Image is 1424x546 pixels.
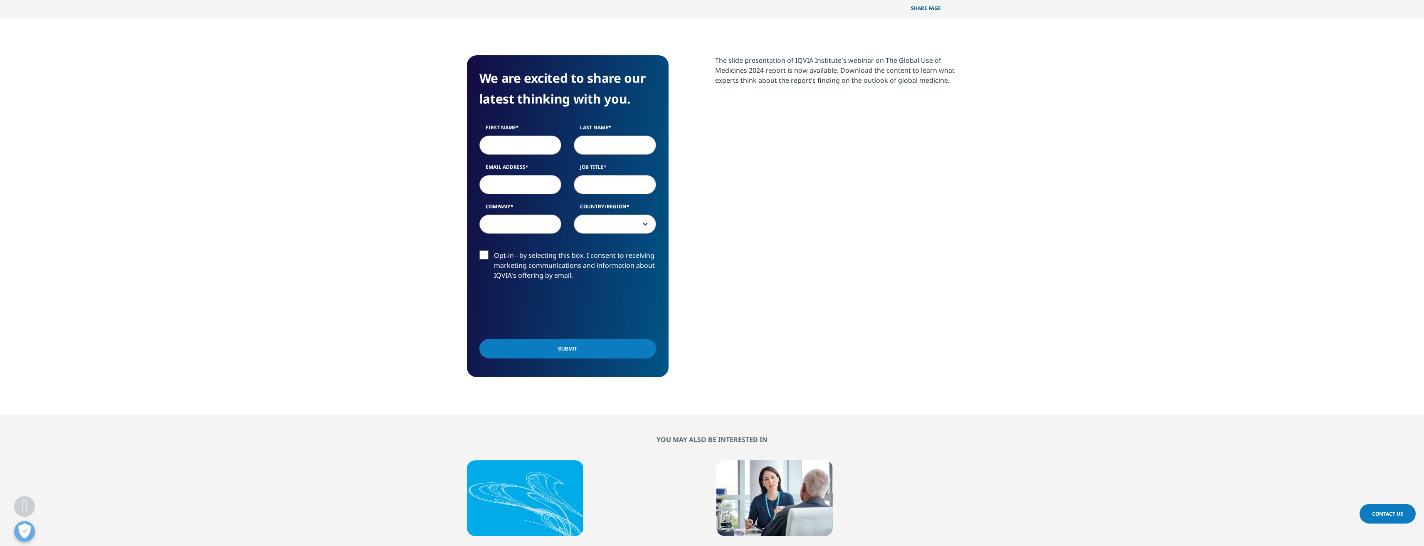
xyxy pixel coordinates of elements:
label: Company [479,203,562,215]
input: Submit [479,339,656,358]
label: Job Title [574,163,656,175]
p: The slide presentation of IQVIA Institute's webinar on The Global Use of Medicines 2024 report is... [715,55,958,91]
label: Opt-in - by selecting this box, I consent to receiving marketing communications and information a... [479,250,656,285]
label: Country/Region [574,203,656,215]
iframe: reCAPTCHA [479,294,606,326]
span: Contact Us [1372,510,1403,517]
label: First Name [479,124,562,136]
h4: We are excited to share our latest thinking with you. [479,68,656,109]
label: Last Name [574,124,656,136]
a: Contact Us [1360,504,1416,524]
label: Email Address [479,163,562,175]
h2: You may also be interested in [467,435,958,444]
button: Präferenzen öffnen [14,521,35,542]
